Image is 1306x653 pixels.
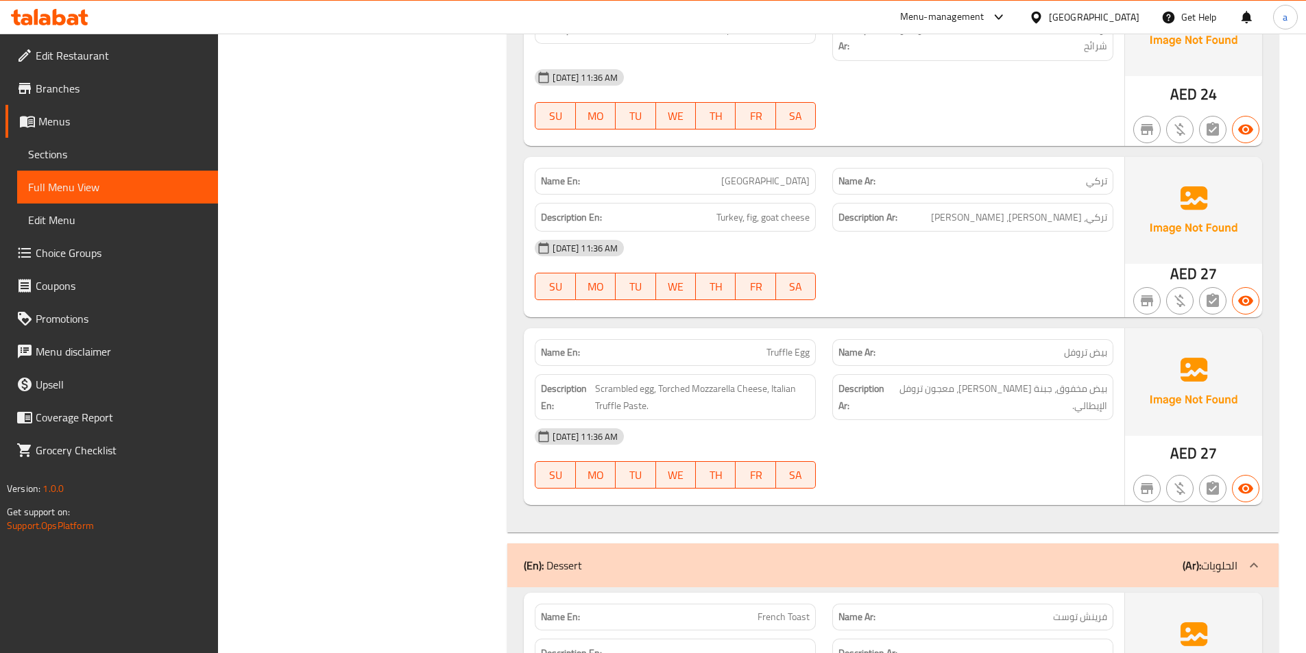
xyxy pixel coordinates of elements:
[7,517,94,534] a: Support.OpsPlatform
[838,209,897,226] strong: Description Ar:
[17,138,218,171] a: Sections
[782,277,810,297] span: SA
[581,465,610,485] span: MO
[535,102,575,130] button: SU
[662,277,690,297] span: WE
[36,80,207,97] span: Branches
[36,47,207,64] span: Edit Restaurant
[524,557,582,574] p: Dessert
[1125,157,1262,264] img: Ae5nvW7+0k+MAAAAAElFTkSuQmCC
[662,465,690,485] span: WE
[1166,475,1194,502] button: Purchased item
[1170,260,1197,287] span: AED
[741,277,770,297] span: FR
[838,21,892,55] strong: Description Ar:
[547,242,623,255] span: [DATE] 11:36 AM
[36,245,207,261] span: Choice Groups
[1049,10,1139,25] div: [GEOGRAPHIC_DATA]
[621,277,650,297] span: TU
[36,409,207,426] span: Coverage Report
[1133,475,1161,502] button: Not branch specific item
[662,106,690,126] span: WE
[701,465,730,485] span: TH
[721,174,810,188] span: [GEOGRAPHIC_DATA]
[5,72,218,105] a: Branches
[5,39,218,72] a: Edit Restaurant
[535,461,575,489] button: SU
[1086,174,1107,188] span: تركي
[17,204,218,236] a: Edit Menu
[581,277,610,297] span: MO
[1064,345,1107,360] span: بيض تروفل
[36,310,207,327] span: Promotions
[1199,116,1226,143] button: Not has choices
[1170,81,1197,108] span: AED
[5,302,218,335] a: Promotions
[36,278,207,294] span: Coupons
[1232,475,1259,502] button: Available
[36,343,207,360] span: Menu disclaimer
[621,465,650,485] span: TU
[541,21,602,38] strong: Description En:
[656,273,696,300] button: WE
[36,442,207,458] span: Grocery Checklist
[838,345,875,360] strong: Name Ar:
[1125,328,1262,435] img: Ae5nvW7+0k+MAAAAAElFTkSuQmCC
[716,209,810,226] span: Turkey, fig, goat cheese
[616,102,655,130] button: TU
[776,461,816,489] button: SA
[696,102,736,130] button: TH
[5,269,218,302] a: Coupons
[766,345,810,360] span: Truffle Egg
[1232,116,1259,143] button: Available
[541,277,570,297] span: SU
[656,461,696,489] button: WE
[541,106,570,126] span: SU
[741,465,770,485] span: FR
[616,273,655,300] button: TU
[576,273,616,300] button: MO
[736,102,775,130] button: FR
[1200,440,1217,467] span: 27
[5,368,218,401] a: Upsell
[696,273,736,300] button: TH
[736,461,775,489] button: FR
[5,434,218,467] a: Grocery Checklist
[656,102,696,130] button: WE
[782,106,810,126] span: SA
[28,179,207,195] span: Full Menu View
[616,461,655,489] button: TU
[7,480,40,497] span: Version:
[1232,287,1259,315] button: Available
[541,209,602,226] strong: Description En:
[701,277,730,297] span: TH
[621,106,650,126] span: TU
[1183,555,1201,576] b: (Ar):
[36,376,207,393] span: Upsell
[5,335,218,368] a: Menu disclaimer
[701,106,730,126] span: TH
[1183,557,1237,574] p: الحلويات
[900,9,984,25] div: Menu-management
[576,461,616,489] button: MO
[696,461,736,489] button: TH
[5,105,218,138] a: Menus
[547,430,623,443] span: [DATE] 11:36 AM
[541,380,592,414] strong: Description En:
[28,212,207,228] span: Edit Menu
[782,465,810,485] span: SA
[581,106,610,126] span: MO
[43,480,64,497] span: 1.0.0
[1133,287,1161,315] button: Not branch specific item
[1053,610,1107,624] span: فرينش توست
[524,555,544,576] b: (En):
[38,113,207,130] span: Menus
[1283,10,1287,25] span: a
[535,273,575,300] button: SU
[547,71,623,84] span: [DATE] 11:36 AM
[741,106,770,126] span: FR
[541,345,580,360] strong: Name En:
[1166,116,1194,143] button: Purchased item
[776,273,816,300] button: SA
[1200,81,1217,108] span: 24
